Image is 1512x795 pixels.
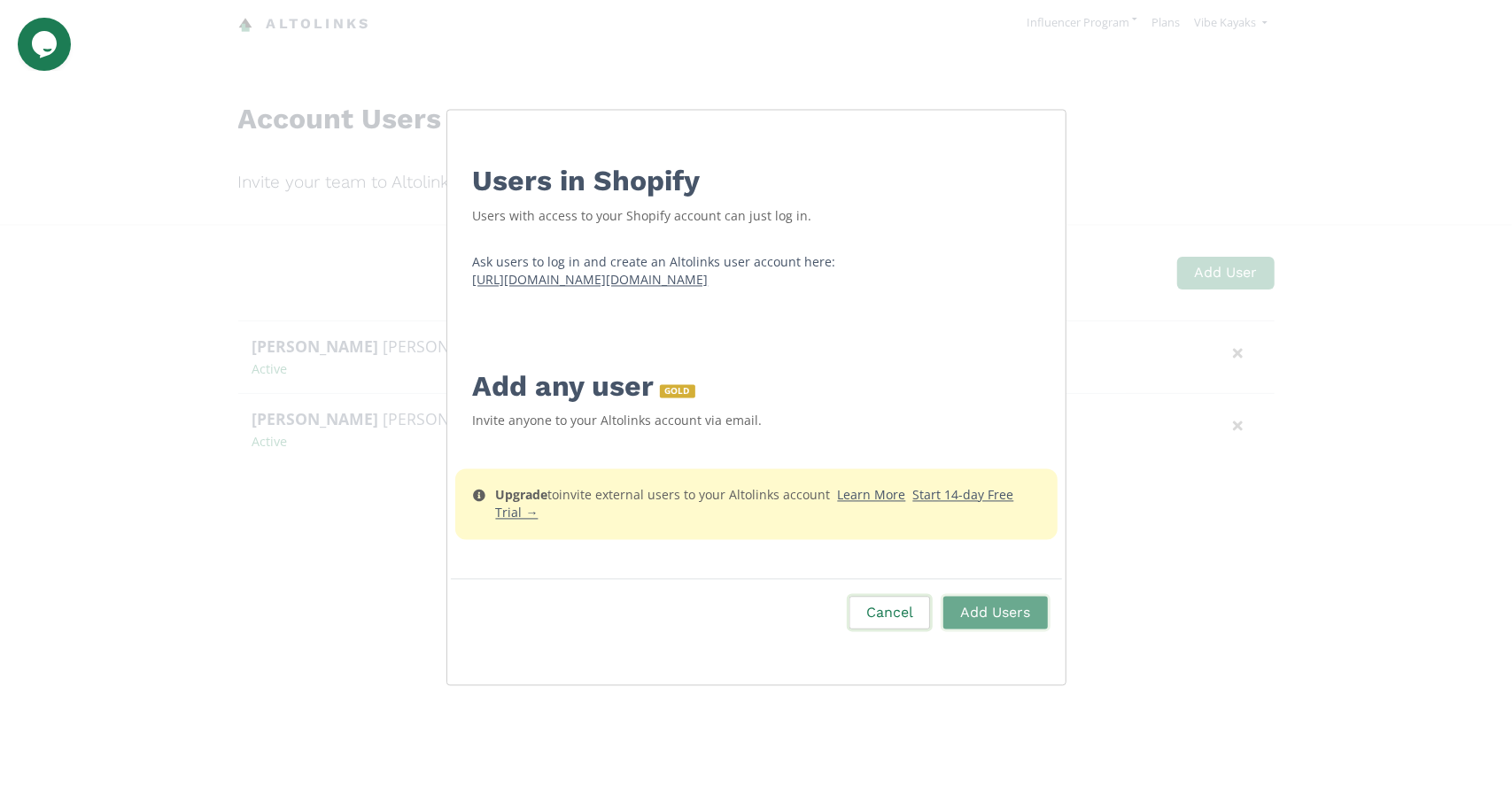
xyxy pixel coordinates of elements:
[496,487,548,504] strong: Upgrade
[473,352,1040,405] div: Add any user
[446,110,1066,686] div: Edit Program
[847,594,933,632] button: Cancel
[496,487,1014,521] u: Start 14-day Free Trial →
[496,487,1014,521] span: to invite external users to your Altolinks account
[838,487,906,504] u: Learn More
[473,253,1040,271] p: Ask users to log in and create an Altolinks user account here:
[660,384,695,397] span: GOLD
[473,150,1040,201] div: Users in Shopify
[473,271,709,288] u: [URL][DOMAIN_NAME][DOMAIN_NAME]
[473,207,1040,225] div: Users with access to your Shopify account can just log in.
[473,413,1040,430] div: Invite anyone to your Altolinks account via email.
[941,594,1050,632] button: Add Users
[18,18,74,71] iframe: chat widget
